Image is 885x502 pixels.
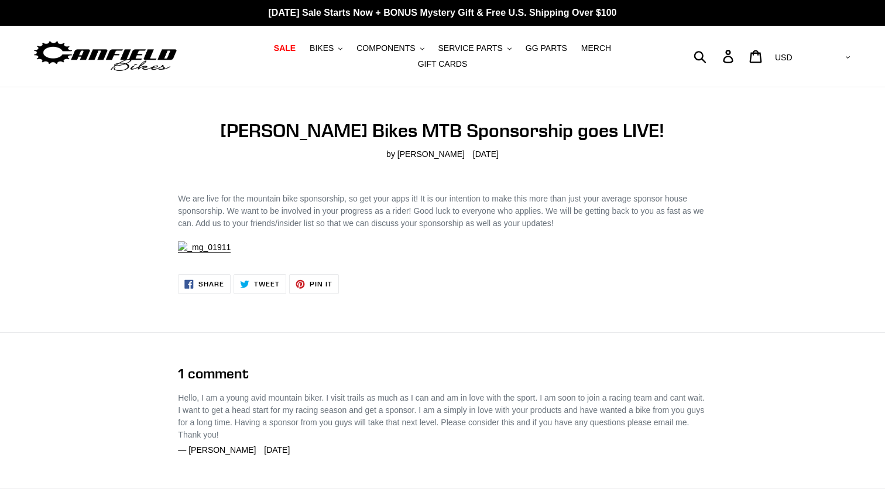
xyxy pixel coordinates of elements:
[32,38,179,75] img: Canfield Bikes
[386,148,465,160] span: by [PERSON_NAME]
[304,40,348,56] button: BIKES
[438,43,502,53] span: SERVICE PARTS
[473,149,499,159] time: [DATE]
[526,43,567,53] span: GG PARTS
[351,40,430,56] button: COMPONENTS
[274,43,296,53] span: SALE
[700,43,730,69] input: Search
[254,281,280,288] span: Tweet
[178,445,256,455] span: [PERSON_NAME]
[310,43,334,53] span: BIKES
[178,193,706,230] p: We are live for the mountain bike sponsorship, so get your apps it! It is our intention to make t...
[520,40,573,56] a: GG PARTS
[432,40,517,56] button: SERVICE PARTS
[581,43,611,53] span: MERCH
[178,241,231,254] img: _mg_01911
[178,392,706,441] p: Hello, I am a young avid mountain biker. I visit trails as much as I can and am in love with the ...
[412,56,474,72] a: GIFT CARDS
[575,40,617,56] a: MERCH
[310,281,332,288] span: Pin it
[264,445,290,455] time: [DATE]
[178,365,706,382] h2: 1 comment
[418,59,468,69] span: GIFT CARDS
[178,119,706,142] h1: [PERSON_NAME] Bikes MTB Sponsorship goes LIVE!
[268,40,301,56] a: SALE
[356,43,415,53] span: COMPONENTS
[198,281,224,288] span: Share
